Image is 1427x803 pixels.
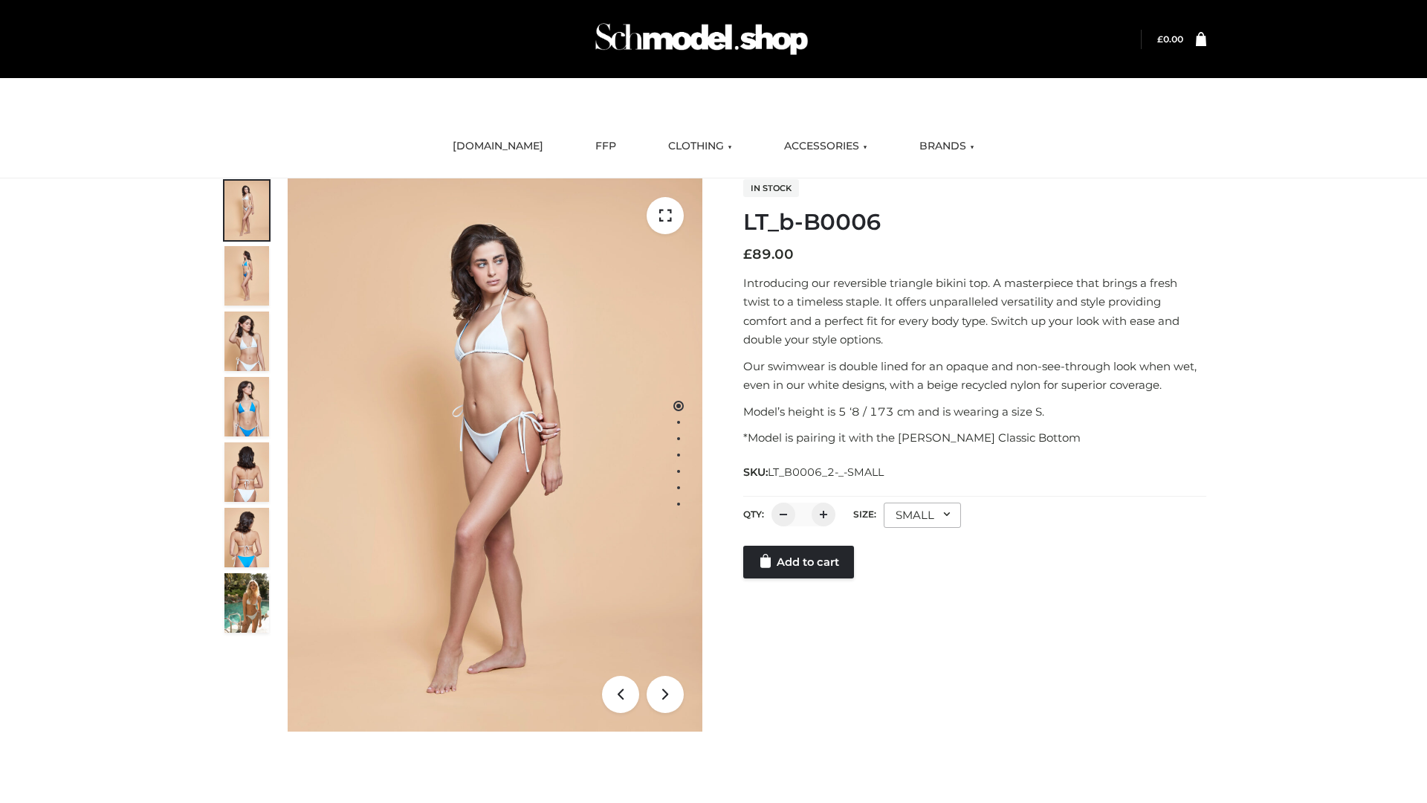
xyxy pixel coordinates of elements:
label: Size: [853,509,876,520]
h1: LT_b-B0006 [743,209,1206,236]
bdi: 0.00 [1157,33,1183,45]
p: Model’s height is 5 ‘8 / 173 cm and is wearing a size S. [743,402,1206,422]
span: SKU: [743,463,885,481]
bdi: 89.00 [743,246,794,262]
img: ArielClassicBikiniTop_CloudNine_AzureSky_OW114ECO_2-scaled.jpg [224,246,269,306]
span: £ [743,246,752,262]
span: LT_B0006_2-_-SMALL [768,465,884,479]
p: Our swimwear is double lined for an opaque and non-see-through look when wet, even in our white d... [743,357,1206,395]
img: ArielClassicBikiniTop_CloudNine_AzureSky_OW114ECO_1 [288,178,702,732]
a: FFP [584,130,627,163]
img: ArielClassicBikiniTop_CloudNine_AzureSky_OW114ECO_3-scaled.jpg [224,312,269,371]
label: QTY: [743,509,764,520]
img: ArielClassicBikiniTop_CloudNine_AzureSky_OW114ECO_8-scaled.jpg [224,508,269,567]
a: £0.00 [1157,33,1183,45]
img: Schmodel Admin 964 [590,10,813,68]
a: CLOTHING [657,130,743,163]
span: £ [1157,33,1163,45]
span: In stock [743,179,799,197]
a: Add to cart [743,546,854,578]
img: Arieltop_CloudNine_AzureSky2.jpg [224,573,269,633]
a: [DOMAIN_NAME] [441,130,554,163]
img: ArielClassicBikiniTop_CloudNine_AzureSky_OW114ECO_1-scaled.jpg [224,181,269,240]
p: Introducing our reversible triangle bikini top. A masterpiece that brings a fresh twist to a time... [743,274,1206,349]
div: SMALL [884,503,961,528]
p: *Model is pairing it with the [PERSON_NAME] Classic Bottom [743,428,1206,448]
img: ArielClassicBikiniTop_CloudNine_AzureSky_OW114ECO_7-scaled.jpg [224,442,269,502]
a: BRANDS [908,130,986,163]
img: ArielClassicBikiniTop_CloudNine_AzureSky_OW114ECO_4-scaled.jpg [224,377,269,436]
a: ACCESSORIES [773,130,878,163]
